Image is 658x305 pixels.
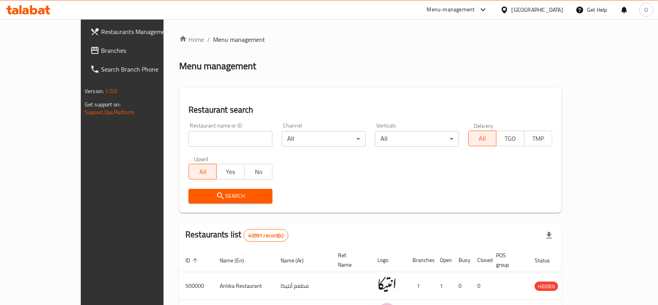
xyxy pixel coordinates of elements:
a: Search Branch Phone [84,60,191,79]
td: Antika Restaurant [213,272,274,300]
td: 0 [471,272,490,300]
div: All [375,131,459,147]
th: Branches [406,248,434,272]
input: Search for restaurant name or ID.. [189,131,272,147]
span: Status [535,256,560,265]
td: 0 [452,272,471,300]
span: Name (Ar) [281,256,314,265]
li: / [207,35,210,44]
span: ID [185,256,200,265]
span: All [192,166,213,178]
span: Ref. Name [338,251,362,269]
th: Open [434,248,452,272]
a: Branches [84,41,191,60]
img: Antika Restaurant [377,274,397,294]
td: 1 [406,272,434,300]
h2: Restaurants list [185,229,288,242]
nav: breadcrumb [179,35,562,44]
a: Restaurants Management [84,22,191,41]
td: 1 [434,272,452,300]
a: Home [179,35,204,44]
button: Yes [216,164,244,179]
button: All [189,164,217,179]
span: 40991 record(s) [244,232,288,239]
div: [GEOGRAPHIC_DATA] [512,5,563,14]
h2: Menu management [179,60,256,72]
span: Version: [85,86,104,96]
span: 1.0.0 [105,86,117,96]
span: Menu management [213,35,265,44]
label: Upsell [194,156,208,161]
span: Search [195,191,266,201]
span: O [644,5,648,14]
label: Delivery [474,123,493,128]
button: All [468,131,496,146]
span: Restaurants Management [101,27,185,36]
div: Export file [540,226,558,245]
button: No [244,164,272,179]
div: Menu-management [427,5,475,14]
div: HIDDEN [535,282,558,291]
span: HIDDEN [535,282,558,291]
span: No [248,166,269,178]
span: Yes [220,166,241,178]
span: TGO [500,133,521,144]
div: Total records count [244,229,288,242]
button: TGO [496,131,524,146]
th: Busy [452,248,471,272]
td: 500000 [179,272,213,300]
span: POS group [496,251,519,269]
button: TMP [524,131,552,146]
span: Branches [101,46,185,55]
h2: Restaurant search [189,104,552,116]
button: Search [189,189,272,203]
span: Get support on: [85,99,121,109]
a: Support.OpsPlatform [85,107,134,117]
td: مطعم أنتيكا [274,272,332,300]
span: TMP [528,133,549,144]
span: All [472,133,493,144]
div: All [282,131,366,147]
span: Name (En) [220,256,254,265]
span: Search Branch Phone [101,65,185,74]
th: Closed [471,248,490,272]
th: Logo [371,248,406,272]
